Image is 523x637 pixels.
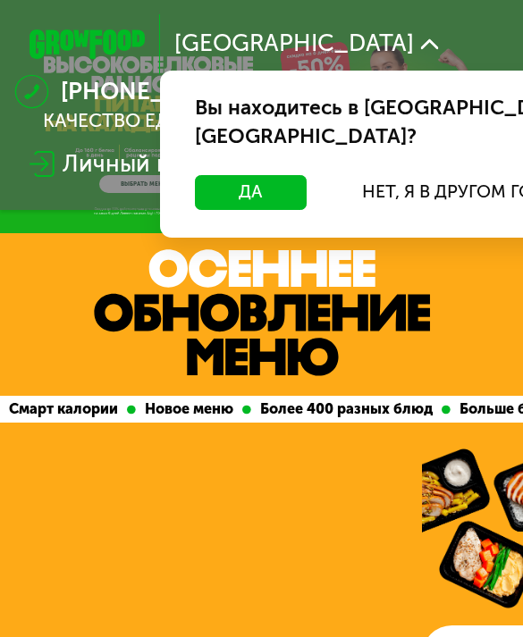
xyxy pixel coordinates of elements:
[195,175,307,210] button: Да
[127,398,233,419] div: Новое меню
[174,32,414,55] span: [GEOGRAPHIC_DATA]
[242,398,433,419] div: Более 400 разных блюд
[14,74,269,109] a: [PHONE_NUMBER]
[63,147,248,181] div: Личный кабинет
[43,109,185,132] a: Качество еды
